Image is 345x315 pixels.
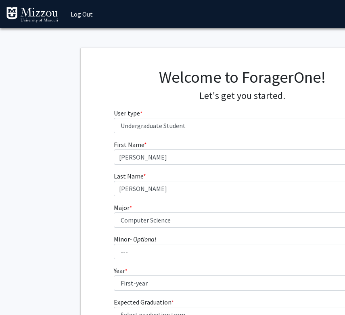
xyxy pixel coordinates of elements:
label: Major [114,203,132,212]
label: User type [114,108,142,118]
span: Last Name [114,172,143,180]
label: Year [114,266,128,275]
i: - Optional [130,235,156,243]
iframe: Chat [6,279,34,309]
label: Expected Graduation [114,297,174,307]
img: University of Missouri Logo [6,7,59,23]
label: Minor [114,234,156,244]
span: First Name [114,141,144,149]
